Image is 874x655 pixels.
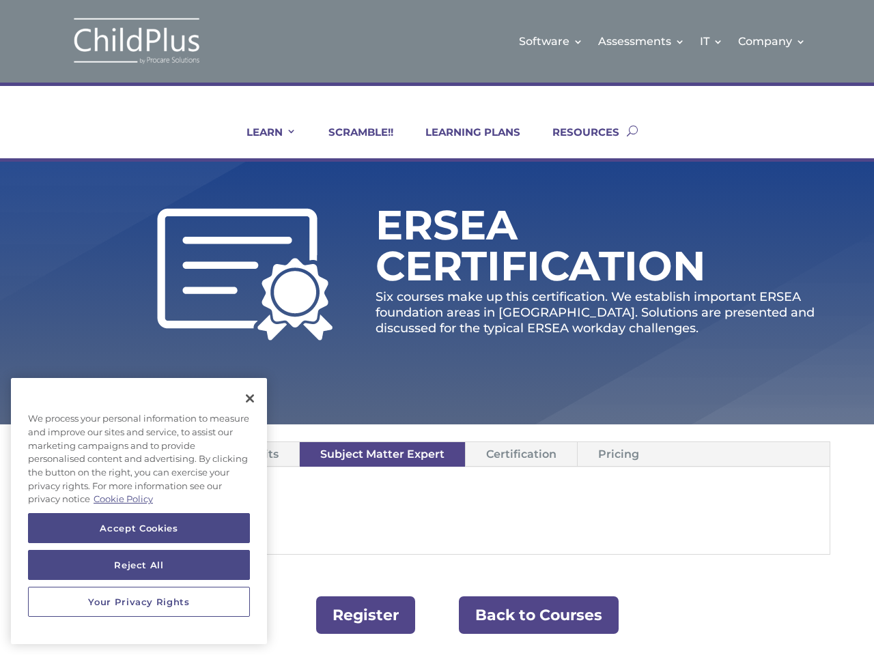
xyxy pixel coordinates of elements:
[459,596,619,634] a: Back to Courses
[235,383,265,413] button: Close
[28,513,250,543] button: Accept Cookies
[376,289,830,337] p: Six courses make up this certification. We establish important ERSEA foundation areas in [GEOGRAP...
[738,14,806,69] a: Company
[376,205,737,293] h1: ERSEA Certification
[466,442,577,466] a: Certification
[11,405,267,513] div: We process your personal information to measure and improve our sites and service, to assist our ...
[94,493,153,504] a: More information about your privacy, opens in a new tab
[229,126,296,158] a: LEARN
[28,587,250,617] button: Your Privacy Rights
[11,378,267,644] div: Cookie banner
[535,126,619,158] a: RESOURCES
[700,14,723,69] a: IT
[316,596,415,634] a: Register
[519,14,583,69] a: Software
[11,378,267,644] div: Privacy
[598,14,685,69] a: Assessments
[311,126,393,158] a: SCRAMBLE!!
[300,442,465,466] a: Subject Matter Expert
[578,442,660,466] a: Pricing
[408,126,520,158] a: LEARNING PLANS
[28,550,250,580] button: Reject All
